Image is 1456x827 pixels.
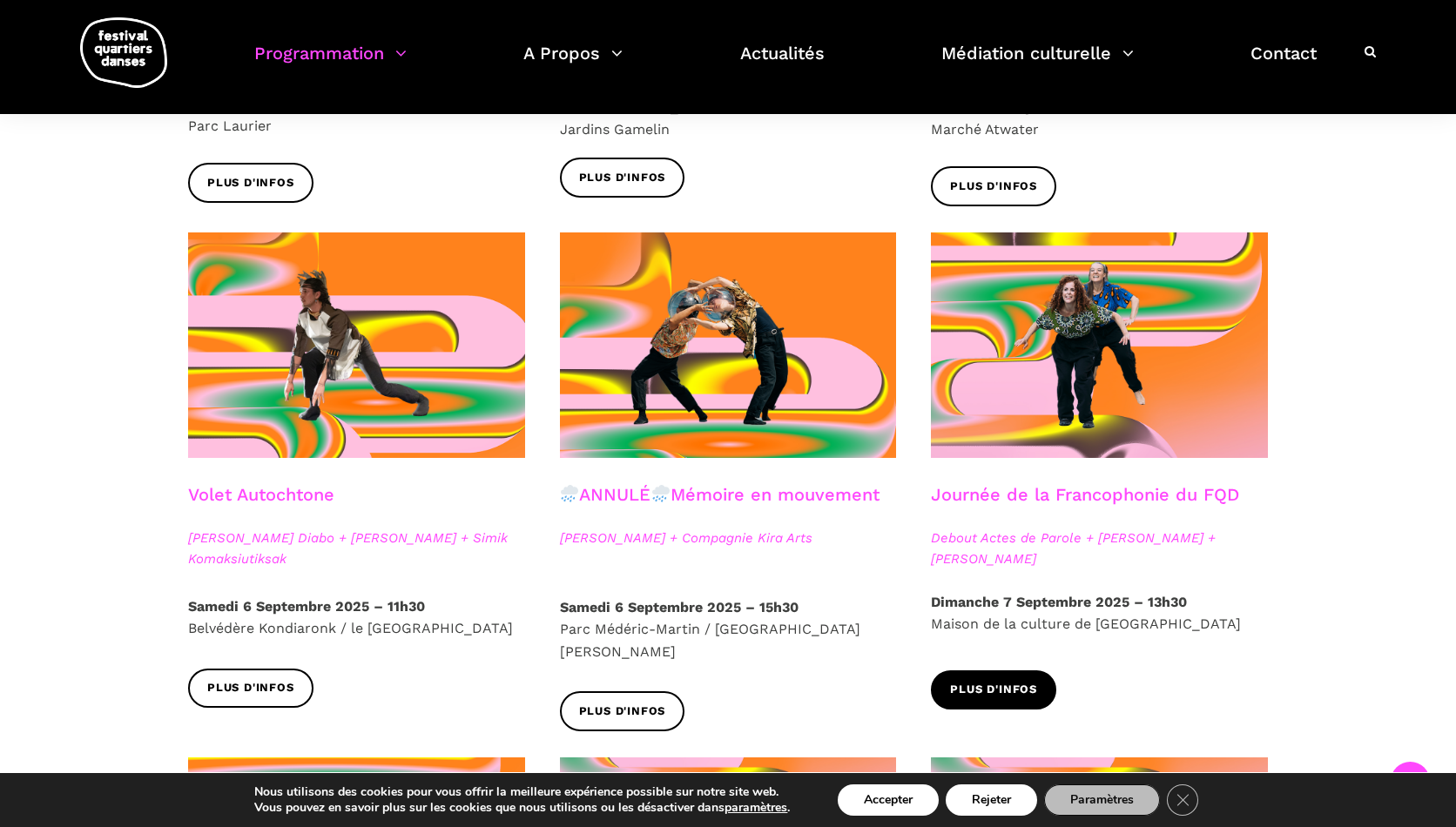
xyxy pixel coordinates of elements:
[188,92,525,137] p: Parc Laurier
[579,169,666,187] span: Plus d'infos
[254,800,790,816] p: Vous pouvez en savoir plus sur les cookies que nous utilisons ou les désactiver dans .
[1250,38,1317,90] a: Contact
[946,784,1037,816] button: Rejeter
[931,670,1056,709] a: Plus d'infos
[560,528,897,548] span: [PERSON_NAME] + Compagnie Kira Arts
[207,174,294,192] span: Plus d'infos
[950,681,1037,699] span: Plus d'infos
[188,528,525,569] span: [PERSON_NAME] Diabo + [PERSON_NAME] + Simik Komaksiutiksak
[931,96,1268,140] p: Marché Atwater
[560,96,897,140] p: Jardins Gamelin
[838,784,939,816] button: Accepter
[254,38,407,90] a: Programmation
[931,528,1268,569] span: Debout Actes de Parole + [PERSON_NAME] + [PERSON_NAME]
[188,484,334,505] a: Volet Autochtone
[188,163,313,202] a: Plus d'infos
[941,38,1134,90] a: Médiation culturelle
[80,17,167,88] img: logo-fqd-med
[931,594,1187,610] strong: Dimanche 7 Septembre 2025 – 13h30
[560,484,880,505] a: ANNULÉMémoire en mouvement
[725,800,787,816] button: paramètres
[207,679,294,697] span: Plus d'infos
[188,598,425,615] strong: Samedi 6 Septembre 2025 – 11h30
[188,669,313,708] a: Plus d'infos
[931,484,1239,505] a: Journée de la Francophonie du FQD
[1044,784,1160,816] button: Paramètres
[523,38,623,90] a: A Propos
[560,596,897,663] p: Parc Médéric-Martin / [GEOGRAPHIC_DATA][PERSON_NAME]
[254,784,790,800] p: Nous utilisons des cookies pour vous offrir la meilleure expérience possible sur notre site web.
[1167,784,1198,816] button: Close GDPR Cookie Banner
[740,38,825,90] a: Actualités
[931,591,1268,635] p: Maison de la culture de [GEOGRAPHIC_DATA]
[950,178,1037,196] span: Plus d'infos
[188,595,525,640] p: Belvédère Kondiaronk / le [GEOGRAPHIC_DATA]
[561,485,578,502] img: 🌧️
[560,158,685,197] a: Plus d'infos
[652,485,670,502] img: 🌧️
[560,691,685,730] a: Plus d'infos
[560,599,799,615] strong: Samedi 6 Septembre 2025 – 15h30
[931,166,1056,205] a: Plus d'infos
[579,703,666,721] span: Plus d'infos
